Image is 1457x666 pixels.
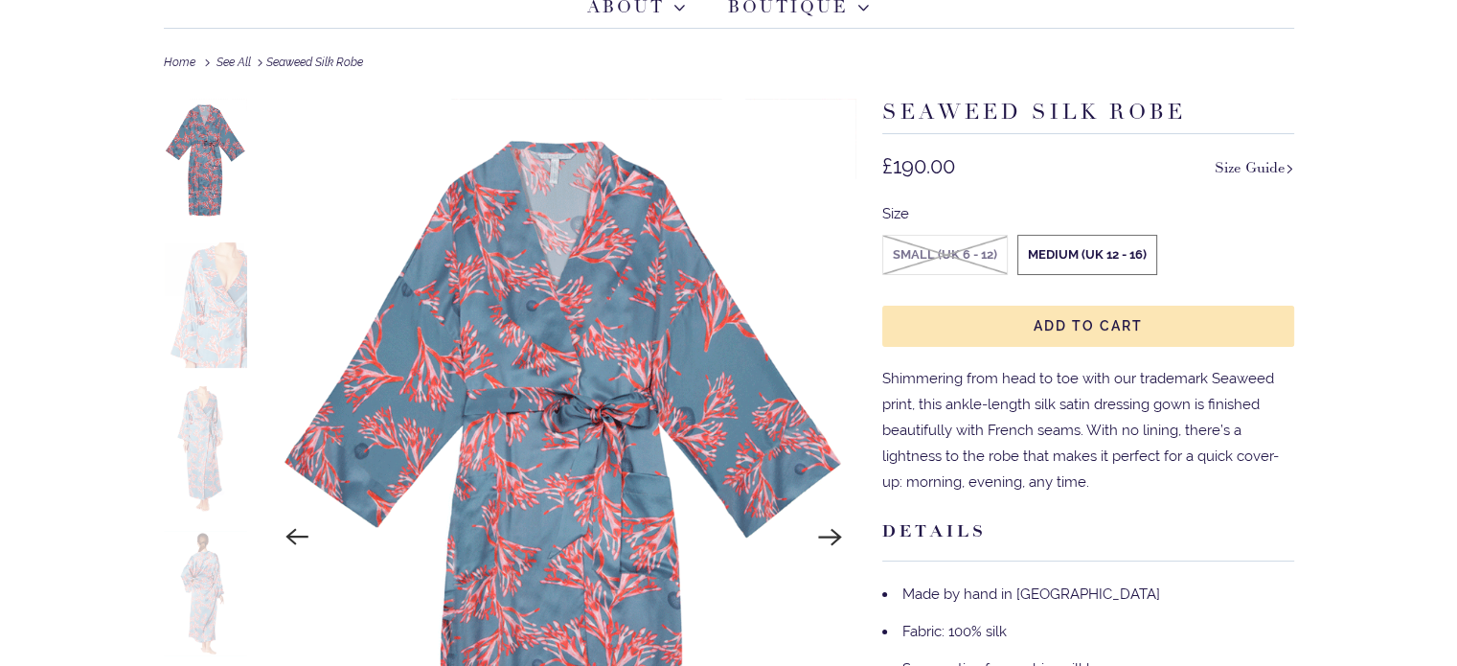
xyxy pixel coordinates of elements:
p: Shimmering from head to toe with our trademark Seaweed print, this ankle-length silk satin dressi... [882,366,1294,495]
strong: Details [882,520,987,541]
div: Size [882,201,1294,227]
a: See All [216,56,251,69]
img: soldout.png [883,236,1007,274]
span: Add to Cart [1034,318,1143,333]
img: Seaweed Silk Robe [164,531,248,656]
a: Size Guide [1215,153,1294,181]
li: Fabric: 100% silk [882,613,1294,651]
img: Seaweed Silk Robe [164,99,248,224]
img: Seaweed Silk Robe [164,242,248,368]
button: Previous [276,516,318,558]
a: Home [164,56,201,69]
img: Seaweed Silk Robe [164,386,248,512]
div: Seaweed Silk Robe [164,40,1294,87]
label: Small (UK 6 - 12) [883,236,1007,274]
span: Home [164,56,195,69]
button: Add to Cart [882,306,1294,347]
label: Medium (UK 12 - 16) [1018,236,1156,274]
li: Made by hand in [GEOGRAPHIC_DATA] [882,576,1294,613]
h1: Seaweed Silk Robe [882,99,1294,135]
button: Next [809,516,852,558]
span: £190.00 [882,153,955,178]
